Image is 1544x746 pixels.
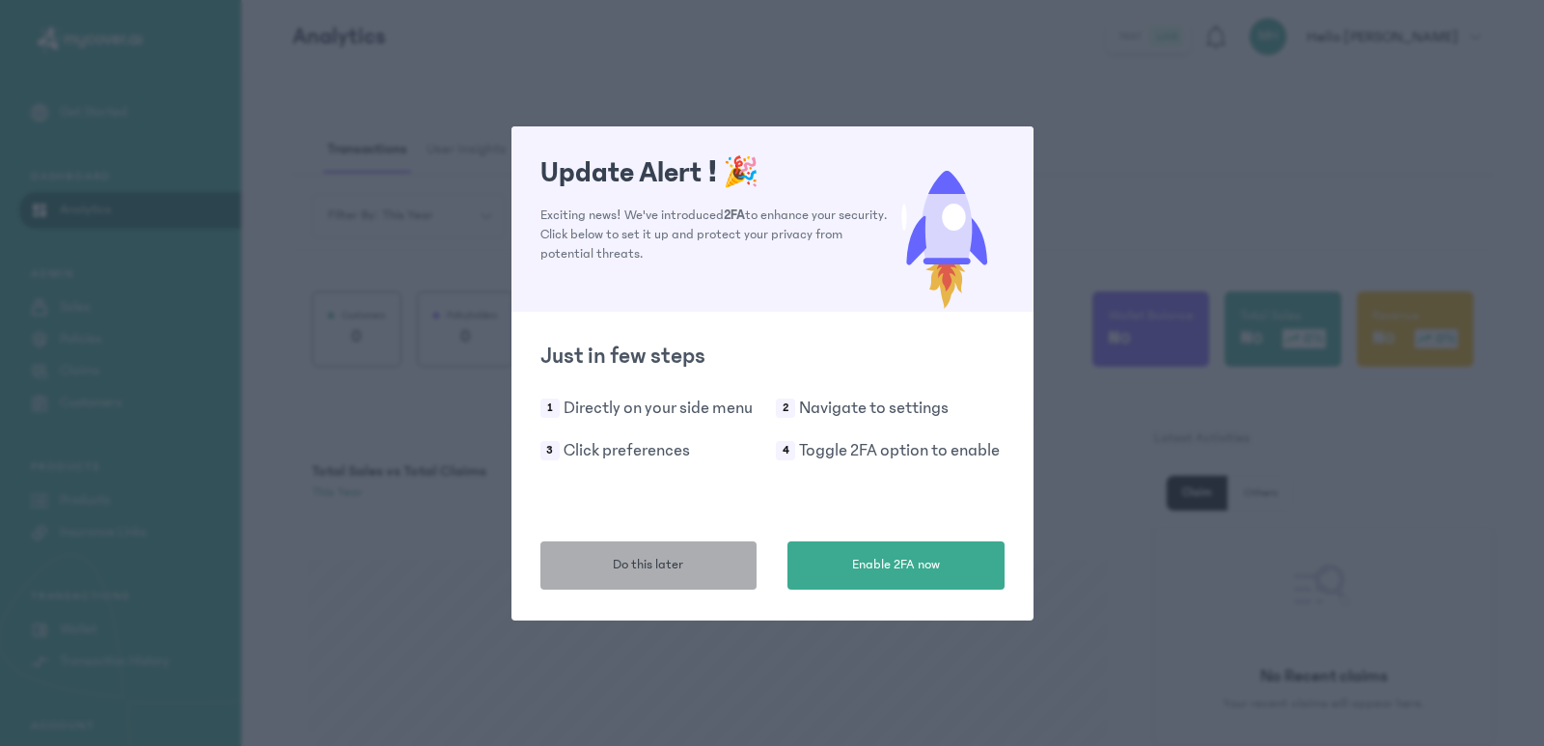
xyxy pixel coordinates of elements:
[564,437,690,464] p: Click preferences
[724,207,745,223] span: 2FA
[723,156,758,189] span: 🎉
[540,341,1005,372] h2: Just in few steps
[540,206,889,263] p: Exciting news! We've introduced to enhance your security. Click below to set it up and protect yo...
[799,395,949,422] p: Navigate to settings
[776,441,795,460] span: 4
[787,541,1005,590] button: Enable 2FA now
[540,541,758,590] button: Do this later
[776,399,795,418] span: 2
[564,395,753,422] p: Directly on your side menu
[852,555,940,575] span: Enable 2FA now
[613,555,683,575] span: Do this later
[799,437,1000,464] p: Toggle 2FA option to enable
[540,441,560,460] span: 3
[540,155,889,190] h1: Update Alert !
[540,399,560,418] span: 1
